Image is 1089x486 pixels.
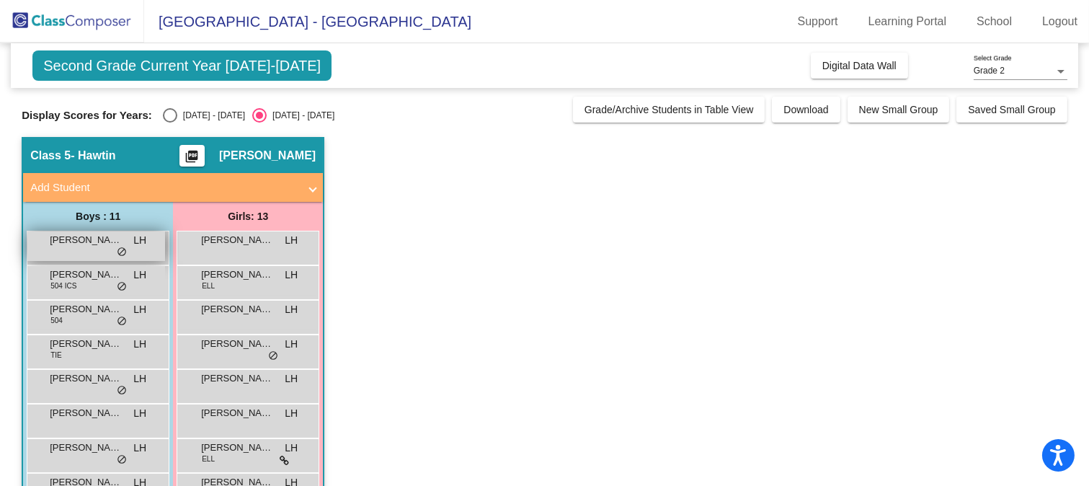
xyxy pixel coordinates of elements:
[50,233,122,247] span: [PERSON_NAME]
[968,104,1055,115] span: Saved Small Group
[50,280,76,291] span: 504 ICS
[117,385,127,397] span: do_not_disturb_alt
[201,233,273,247] span: [PERSON_NAME]'Amore
[956,97,1067,123] button: Saved Small Group
[201,441,273,455] span: [PERSON_NAME]
[30,180,298,196] mat-panel-title: Add Student
[163,108,334,123] mat-radio-group: Select an option
[117,247,127,258] span: do_not_disturb_alt
[30,149,71,163] span: Class 5
[219,149,316,163] span: [PERSON_NAME]
[201,337,273,351] span: [PERSON_NAME]
[859,104,938,115] span: New Small Group
[584,104,754,115] span: Grade/Archive Students in Table View
[772,97,840,123] button: Download
[117,281,127,293] span: do_not_disturb_alt
[183,149,200,169] mat-icon: picture_as_pdf
[285,371,298,386] span: LH
[32,50,332,81] span: Second Grade Current Year [DATE]-[DATE]
[50,337,122,351] span: [PERSON_NAME]
[177,109,245,122] div: [DATE] - [DATE]
[1031,10,1089,33] a: Logout
[179,145,205,167] button: Print Students Details
[133,441,146,456] span: LH
[117,454,127,466] span: do_not_disturb_alt
[857,10,959,33] a: Learning Portal
[50,268,122,282] span: [PERSON_NAME]
[117,316,127,327] span: do_not_disturb_alt
[268,350,278,362] span: do_not_disturb_alt
[965,10,1023,33] a: School
[822,60,897,71] span: Digital Data Wall
[22,109,152,122] span: Display Scores for Years:
[974,66,1005,76] span: Grade 2
[285,302,298,317] span: LH
[50,441,122,455] span: [PERSON_NAME]
[573,97,765,123] button: Grade/Archive Students in Table View
[201,371,273,386] span: [PERSON_NAME]
[285,406,298,421] span: LH
[267,109,334,122] div: [DATE] - [DATE]
[23,202,173,231] div: Boys : 11
[50,315,63,326] span: 504
[201,406,273,420] span: [PERSON_NAME]
[23,173,323,202] mat-expansion-panel-header: Add Student
[133,302,146,317] span: LH
[285,337,298,352] span: LH
[811,53,908,79] button: Digital Data Wall
[50,406,122,420] span: [PERSON_NAME]
[144,10,471,33] span: [GEOGRAPHIC_DATA] - [GEOGRAPHIC_DATA]
[202,280,215,291] span: ELL
[848,97,950,123] button: New Small Group
[133,233,146,248] span: LH
[71,149,115,163] span: - Hawtin
[783,104,828,115] span: Download
[201,302,273,317] span: [PERSON_NAME]
[133,268,146,283] span: LH
[202,454,215,464] span: ELL
[285,268,298,283] span: LH
[50,371,122,386] span: [PERSON_NAME]
[50,350,62,361] span: TIE
[50,302,122,317] span: [PERSON_NAME]
[285,233,298,248] span: LH
[133,406,146,421] span: LH
[786,10,850,33] a: Support
[173,202,323,231] div: Girls: 13
[285,441,298,456] span: LH
[201,268,273,282] span: [PERSON_NAME]
[133,337,146,352] span: LH
[133,371,146,386] span: LH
